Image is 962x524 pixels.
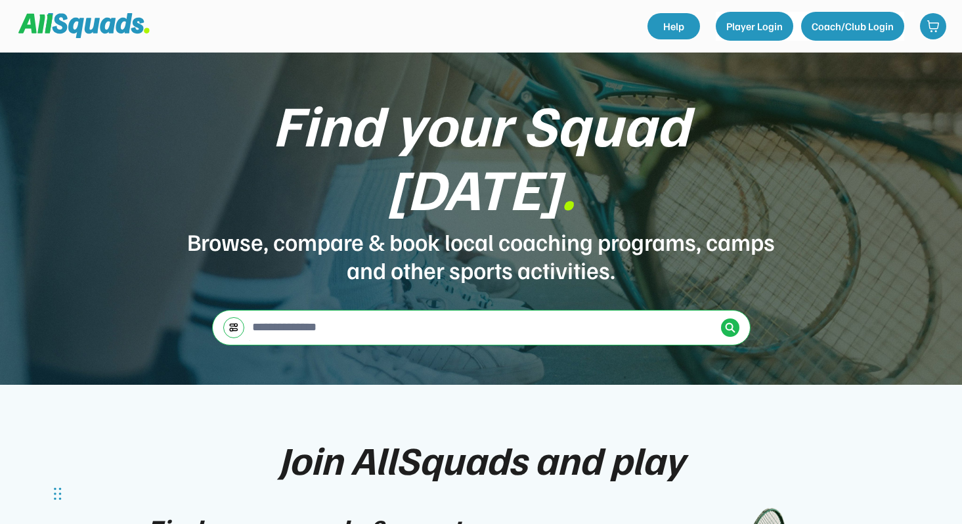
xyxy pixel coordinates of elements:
button: Coach/Club Login [801,12,904,41]
img: settings-03.svg [229,322,239,332]
button: Player Login [716,12,793,41]
img: Squad%20Logo.svg [18,13,150,38]
div: Join AllSquads and play [278,437,684,481]
a: Help [647,13,700,39]
font: . [561,151,575,223]
img: shopping-cart-01%20%281%29.svg [927,20,940,33]
div: Browse, compare & book local coaching programs, camps and other sports activities. [186,227,777,284]
div: Find your Squad [DATE] [186,92,777,219]
img: Icon%20%2838%29.svg [725,322,735,333]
